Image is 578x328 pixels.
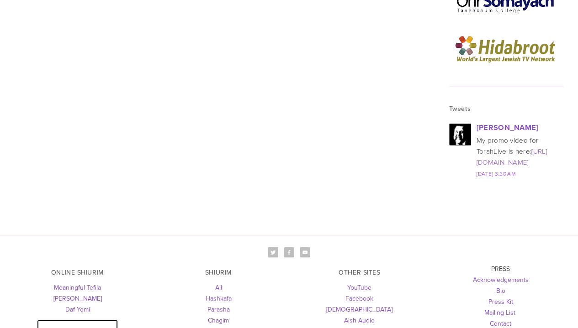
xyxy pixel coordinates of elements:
iframe: Twitter Follow Button [449,194,525,203]
img: gkDPMaBV_normal.jpg [449,124,471,146]
h3: Tweets [449,105,563,113]
a: All [215,283,222,292]
h3: ONLINE SHIURIM [15,269,141,276]
a: Mailing List [484,308,515,317]
a: Facebook [345,294,373,303]
a: Daf Yomi [65,305,90,314]
a: Hashkafa [206,294,232,303]
h3: SHIURIM [156,269,281,276]
a: Bio [496,286,505,295]
a: YouTube [347,283,371,292]
a: Contact [490,319,511,328]
div: My promo video for TorahLive is here: [477,135,563,168]
a: Acknowledgements [472,275,528,284]
a: Parasha [207,305,230,314]
h3: OTHER SITES [297,269,423,276]
a: Press Kit [488,297,513,306]
a: [PERSON_NAME] [53,294,102,303]
a: [DATE] 3:20 AM [477,170,515,177]
a: Chagim [208,316,229,325]
a: Meaningful Tefila [54,283,101,292]
a: Aish Audio [344,316,375,325]
img: logo_en.png [449,28,563,69]
a: [DEMOGRAPHIC_DATA] [326,305,392,314]
a: [PERSON_NAME] [477,122,539,133]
